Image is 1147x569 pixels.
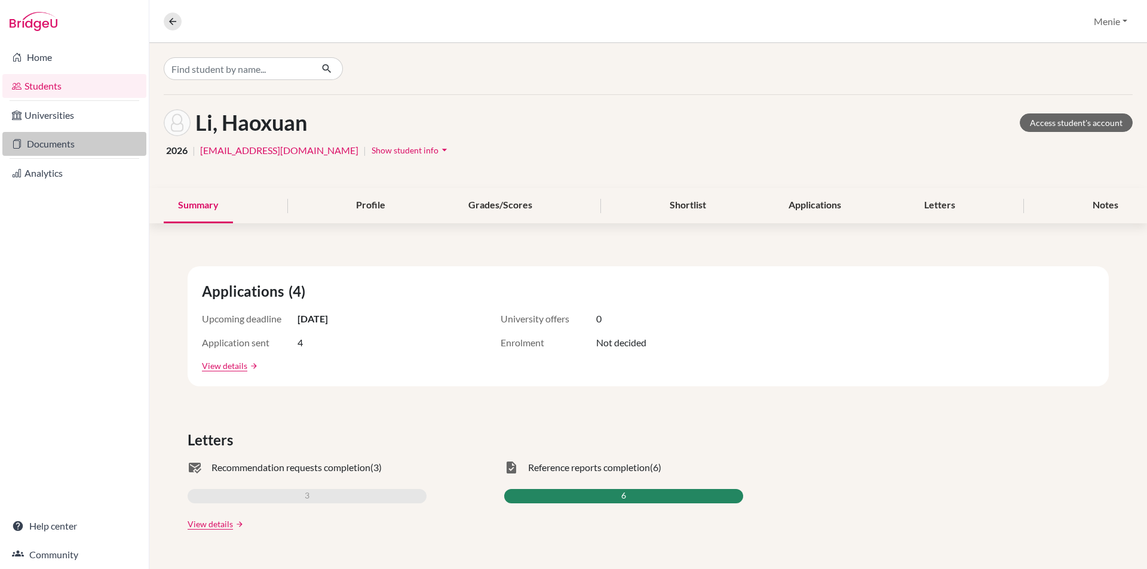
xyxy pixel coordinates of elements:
div: Grades/Scores [454,188,547,223]
div: Letters [910,188,970,223]
button: Show student infoarrow_drop_down [371,141,451,159]
img: Bridge-U [10,12,57,31]
a: View details [188,518,233,530]
div: Profile [342,188,400,223]
span: (6) [650,460,661,475]
span: Recommendation requests completion [211,460,370,475]
span: Not decided [596,336,646,350]
span: 4 [298,336,303,350]
input: Find student by name... [164,57,312,80]
a: [EMAIL_ADDRESS][DOMAIN_NAME] [200,143,358,158]
span: | [363,143,366,158]
i: arrow_drop_down [438,144,450,156]
a: Community [2,543,146,567]
span: | [192,143,195,158]
img: Haoxuan Li's avatar [164,109,191,136]
a: arrow_forward [247,362,258,370]
span: 2026 [166,143,188,158]
a: Access student's account [1020,113,1133,132]
a: Universities [2,103,146,127]
span: mark_email_read [188,460,202,475]
a: Home [2,45,146,69]
span: University offers [501,312,596,326]
div: Applications [774,188,855,223]
span: Applications [202,281,289,302]
a: Documents [2,132,146,156]
span: Show student info [372,145,438,155]
span: [DATE] [298,312,328,326]
span: Letters [188,429,238,451]
a: Help center [2,514,146,538]
span: Application sent [202,336,298,350]
span: (4) [289,281,310,302]
h1: Li, Haoxuan [195,110,307,136]
div: Summary [164,188,233,223]
span: 6 [621,489,626,503]
a: Students [2,74,146,98]
span: 3 [305,489,309,503]
a: Analytics [2,161,146,185]
span: Reference reports completion [528,460,650,475]
a: View details [202,359,247,372]
span: 0 [596,312,602,326]
span: (3) [370,460,382,475]
div: Notes [1078,188,1133,223]
a: arrow_forward [233,520,244,528]
span: Enrolment [501,336,596,350]
span: task [504,460,519,475]
span: Upcoming deadline [202,312,298,326]
div: Shortlist [655,188,720,223]
button: Menie [1088,10,1133,33]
